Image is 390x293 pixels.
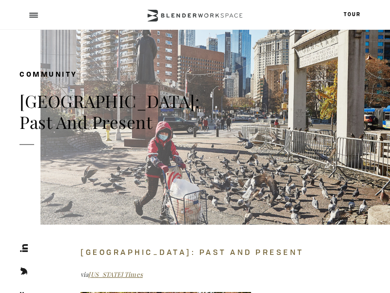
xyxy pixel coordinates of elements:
span: Community [19,71,78,78]
h4: [GEOGRAPHIC_DATA]: Past and Present [80,244,370,260]
h1: [GEOGRAPHIC_DATA]: Past and Present [19,90,166,133]
a: [US_STATE] Times [88,270,142,278]
em: via [80,270,143,278]
a: Tour [344,12,361,17]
